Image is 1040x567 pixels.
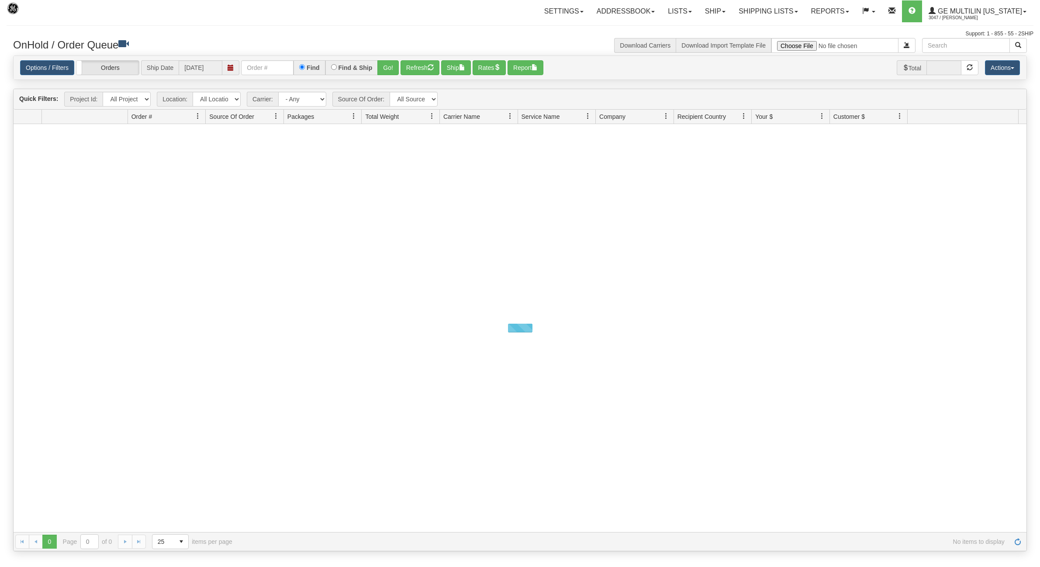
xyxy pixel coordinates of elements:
span: Customer $ [833,112,865,121]
a: Packages filter column settings [346,109,361,124]
button: Search [1009,38,1027,53]
input: Search [922,38,1010,53]
a: Service Name filter column settings [580,109,595,124]
span: Source Of Order [209,112,254,121]
button: Actions [985,60,1020,75]
button: Report [508,60,543,75]
h3: OnHold / Order Queue [13,38,514,51]
a: Total Weight filter column settings [425,109,439,124]
label: Orders [76,61,139,75]
span: Company [599,112,625,121]
a: Refresh [1011,535,1025,549]
button: Go! [377,60,399,75]
span: Page 0 [42,535,56,549]
a: Addressbook [590,0,662,22]
a: Settings [538,0,590,22]
label: Find [307,65,320,71]
img: logo3047.jpg [7,2,51,24]
a: Ship [698,0,732,22]
span: Recipient Country [677,112,726,121]
button: Ship [441,60,471,75]
a: GE Multilin [US_STATE] 3047 / [PERSON_NAME] [922,0,1033,22]
a: Customer $ filter column settings [892,109,907,124]
a: Carrier Name filter column settings [503,109,518,124]
span: items per page [152,534,232,549]
a: Options / Filters [20,60,74,75]
span: Order # [131,112,152,121]
span: Carrier: [247,92,278,107]
span: Total Weight [365,112,399,121]
span: 3047 / [PERSON_NAME] [929,14,994,22]
span: Project Id: [64,92,103,107]
span: Location: [157,92,193,107]
input: Order # [241,60,294,75]
span: Ship Date [141,60,179,75]
input: Import [771,38,898,53]
span: GE Multilin [US_STATE] [936,7,1022,15]
label: Find & Ship [339,65,373,71]
span: Source Of Order: [332,92,390,107]
a: Your $ filter column settings [815,109,829,124]
button: Refresh [401,60,439,75]
a: Recipient Country filter column settings [736,109,751,124]
a: Company filter column settings [659,109,674,124]
span: Total [897,60,927,75]
span: No items to display [245,538,1005,545]
a: Shipping lists [732,0,804,22]
span: Your $ [755,112,773,121]
span: 25 [158,537,169,546]
span: Packages [287,112,314,121]
a: Lists [661,0,698,22]
span: Service Name [522,112,560,121]
span: Carrier Name [443,112,480,121]
span: select [174,535,188,549]
a: Download Carriers [620,42,670,49]
a: Download Import Template File [681,42,766,49]
button: Rates [473,60,506,75]
a: Order # filter column settings [190,109,205,124]
label: Quick Filters: [19,94,58,103]
span: Page of 0 [63,534,112,549]
span: Page sizes drop down [152,534,189,549]
a: Reports [805,0,856,22]
div: grid toolbar [14,89,1026,110]
a: Source Of Order filter column settings [269,109,283,124]
div: Support: 1 - 855 - 55 - 2SHIP [7,30,1033,38]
